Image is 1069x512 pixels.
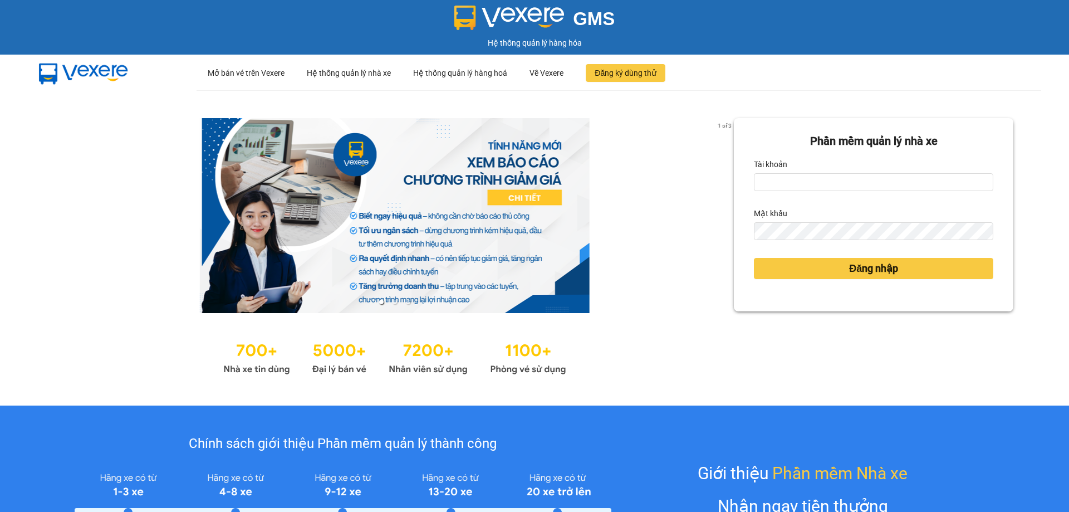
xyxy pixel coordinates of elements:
[454,17,615,26] a: GMS
[413,55,507,91] div: Hệ thống quản lý hàng hoá
[75,433,611,455] div: Chính sách giới thiệu Phần mềm quản lý thành công
[56,118,71,313] button: previous slide / item
[379,300,384,304] li: slide item 1
[573,8,615,29] span: GMS
[754,204,787,222] label: Mật khẩu
[849,261,898,276] span: Đăng nhập
[698,460,908,486] div: Giới thiệu
[714,118,734,133] p: 1 of 3
[454,6,565,30] img: logo 2
[754,222,993,240] input: Mật khẩu
[406,300,410,304] li: slide item 3
[754,133,993,150] div: Phần mềm quản lý nhà xe
[586,64,665,82] button: Đăng ký dùng thử
[754,173,993,191] input: Tài khoản
[223,335,566,378] img: Statistics.png
[28,55,139,91] img: mbUUG5Q.png
[393,300,397,304] li: slide item 2
[772,460,908,486] span: Phần mềm Nhà xe
[754,258,993,279] button: Đăng nhập
[3,37,1066,49] div: Hệ thống quản lý hàng hóa
[718,118,734,313] button: next slide / item
[529,55,563,91] div: Về Vexere
[754,155,787,173] label: Tài khoản
[595,67,656,79] span: Đăng ký dùng thử
[208,55,285,91] div: Mở bán vé trên Vexere
[307,55,391,91] div: Hệ thống quản lý nhà xe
